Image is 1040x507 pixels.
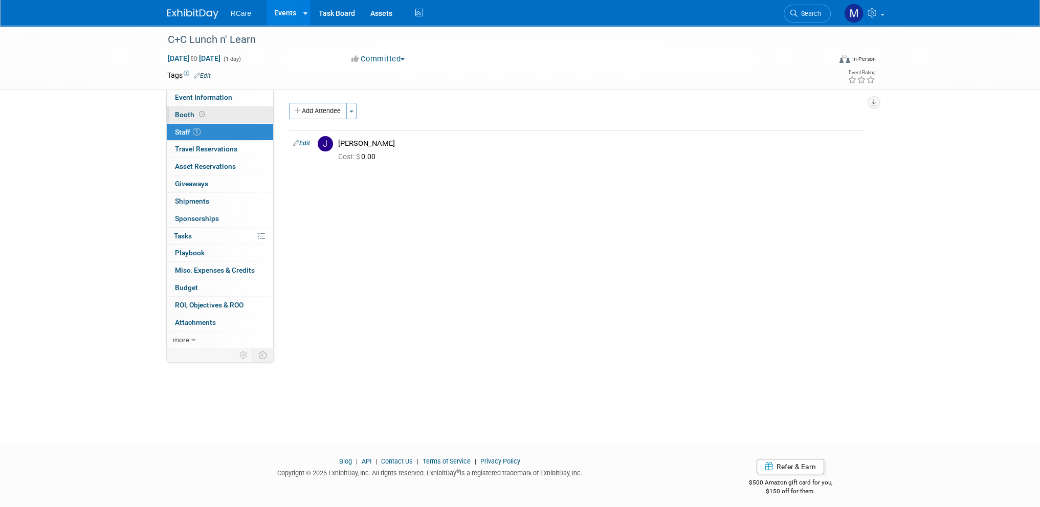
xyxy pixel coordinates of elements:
[175,283,198,292] span: Budget
[798,10,821,17] span: Search
[757,459,824,474] a: Refer & Earn
[708,487,873,496] div: $150 off for them.
[414,457,421,465] span: |
[167,279,273,296] a: Budget
[167,332,273,348] a: more
[197,111,207,118] span: Booth not reserved yet
[289,103,347,119] button: Add Attendee
[348,54,409,64] button: Committed
[175,111,207,119] span: Booth
[423,457,471,465] a: Terms of Service
[173,336,189,344] span: more
[381,457,413,465] a: Contact Us
[231,9,251,17] span: RCare
[223,56,241,62] span: (1 day)
[708,472,873,495] div: $500 Amazon gift card for you,
[167,70,211,80] td: Tags
[847,70,875,75] div: Event Rating
[338,152,380,161] span: 0.00
[175,145,237,153] span: Travel Reservations
[175,197,209,205] span: Shipments
[167,158,273,175] a: Asset Reservations
[770,53,876,69] div: Event Format
[174,232,192,240] span: Tasks
[373,457,380,465] span: |
[235,348,253,362] td: Personalize Event Tab Strip
[339,457,352,465] a: Blog
[167,245,273,261] a: Playbook
[193,128,201,136] span: 1
[167,175,273,192] a: Giveaways
[175,249,205,257] span: Playbook
[167,9,218,19] img: ExhibitDay
[167,297,273,314] a: ROI, Objectives & ROO
[175,266,255,274] span: Misc. Expenses & Credits
[175,180,208,188] span: Giveaways
[175,162,236,170] span: Asset Reservations
[167,193,273,210] a: Shipments
[167,262,273,279] a: Misc. Expenses & Credits
[175,301,244,309] span: ROI, Objectives & ROO
[175,318,216,326] span: Attachments
[456,468,460,474] sup: ®
[851,55,875,63] div: In-Person
[839,55,850,63] img: Format-Inperson.png
[175,93,232,101] span: Event Information
[189,54,199,62] span: to
[844,4,864,23] img: Mike Andolina
[167,466,693,478] div: Copyright © 2025 ExhibitDay, Inc. All rights reserved. ExhibitDay is a registered trademark of Ex...
[167,228,273,245] a: Tasks
[164,31,815,49] div: C+C Lunch n' Learn
[338,152,361,161] span: Cost: $
[480,457,520,465] a: Privacy Policy
[167,314,273,331] a: Attachments
[167,89,273,106] a: Event Information
[784,5,831,23] a: Search
[362,457,371,465] a: API
[353,457,360,465] span: |
[194,72,211,79] a: Edit
[252,348,273,362] td: Toggle Event Tabs
[318,136,333,151] img: J.jpg
[293,140,310,147] a: Edit
[167,54,221,63] span: [DATE] [DATE]
[338,139,861,148] div: [PERSON_NAME]
[472,457,479,465] span: |
[167,124,273,141] a: Staff1
[167,141,273,158] a: Travel Reservations
[167,210,273,227] a: Sponsorships
[175,214,219,223] span: Sponsorships
[175,128,201,136] span: Staff
[167,106,273,123] a: Booth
